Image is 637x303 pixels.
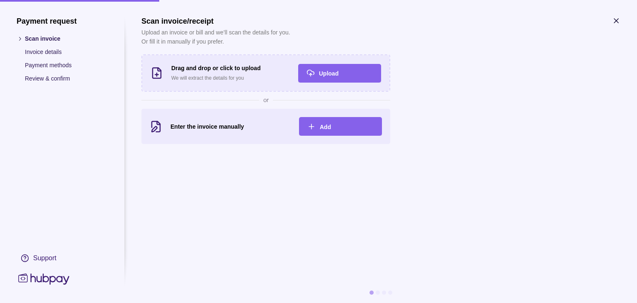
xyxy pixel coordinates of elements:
[25,61,108,70] p: Payment methods
[33,254,56,263] div: Support
[299,117,382,136] button: Add
[17,249,108,267] a: Support
[171,64,290,73] h3: Drag and drop or click to upload
[171,73,290,83] p: We will extract the details for you
[17,17,108,26] h1: Payment request
[263,96,269,105] span: or
[298,64,381,83] button: Upload
[320,124,331,130] span: Add
[25,34,108,43] p: Scan invoice
[141,17,290,26] h1: Scan invoice/receipt
[170,122,291,131] h3: Enter the invoice manually
[25,74,108,83] p: Review & confirm
[319,70,338,77] span: Upload
[25,47,108,56] p: Invoice details
[141,28,290,46] p: Upload an invoice or bill and we’ll scan the details for you. Or fill it in manually if you prefer.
